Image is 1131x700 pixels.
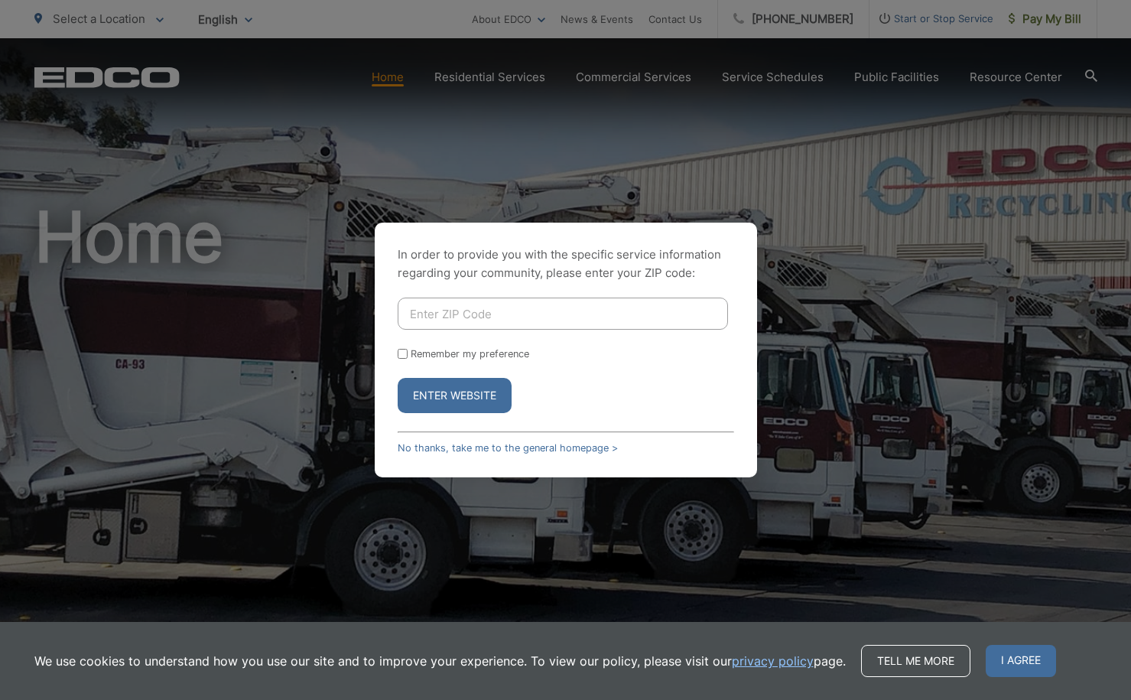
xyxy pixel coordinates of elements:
a: Tell me more [861,645,970,677]
a: No thanks, take me to the general homepage > [398,442,618,454]
p: We use cookies to understand how you use our site and to improve your experience. To view our pol... [34,652,846,670]
p: In order to provide you with the specific service information regarding your community, please en... [398,246,734,282]
button: Enter Website [398,378,512,413]
label: Remember my preference [411,348,529,360]
a: privacy policy [732,652,814,670]
input: Enter ZIP Code [398,298,728,330]
span: I agree [986,645,1056,677]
